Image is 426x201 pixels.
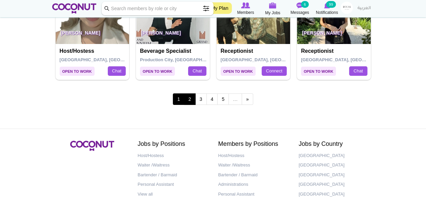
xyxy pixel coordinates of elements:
[184,93,196,105] a: 2
[326,1,336,8] small: 99
[324,2,330,8] img: Notifications
[242,93,253,105] a: next ›
[206,93,218,105] a: 4
[232,2,259,16] a: Browse Members Members
[136,25,210,44] p: [PERSON_NAME]
[218,180,289,189] a: Administrations
[60,67,95,76] span: Open to Work
[241,2,250,8] img: Browse Members
[221,67,256,76] span: Open to Work
[140,57,222,62] span: Production City, [GEOGRAPHIC_DATA]
[299,151,369,161] a: [GEOGRAPHIC_DATA]
[138,180,208,189] a: Personal Assistant
[299,170,369,180] a: [GEOGRAPHIC_DATA]
[290,9,309,16] span: Messages
[349,66,367,76] a: Chat
[262,66,287,76] a: Connect
[108,66,126,76] a: Chat
[301,1,308,8] small: 6
[269,2,277,8] img: My Jobs
[208,2,232,14] a: My Plan
[354,2,374,15] a: العربية
[259,2,286,16] a: My Jobs My Jobs
[218,151,289,161] a: Host/Hostess
[301,67,336,76] span: Open to Work
[237,9,254,16] span: Members
[218,160,289,170] a: Waiter /Waitress
[188,66,206,76] a: Chat
[60,57,156,62] span: [GEOGRAPHIC_DATA], [GEOGRAPHIC_DATA]
[138,160,208,170] a: Waiter /Waitress
[140,67,175,76] span: Open to Work
[297,25,371,44] p: [PERSON_NAME]
[195,93,207,105] a: 3
[138,189,208,199] a: View all
[138,151,208,161] a: Host/Hostess
[70,141,114,151] img: Coconut
[217,93,229,105] a: 5
[221,57,317,62] span: [GEOGRAPHIC_DATA], [GEOGRAPHIC_DATA]
[56,25,129,44] p: [PERSON_NAME]
[52,3,97,14] img: Home
[140,48,207,54] h4: Beverage specialist
[286,2,313,16] a: Messages Messages 6
[60,48,127,54] h4: Host/Hostess
[301,57,398,62] span: [GEOGRAPHIC_DATA], [GEOGRAPHIC_DATA]
[102,2,214,15] input: Search members by role or city
[173,93,184,105] span: 1
[218,170,289,180] a: Bartender / Barmaid
[299,160,369,170] a: [GEOGRAPHIC_DATA]
[316,9,338,16] span: Notifications
[218,189,289,199] a: Personal Assistant
[297,2,303,8] img: Messages
[299,141,369,148] h2: Jobs by Country
[138,141,208,148] h2: Jobs by Positions
[299,189,369,199] a: [GEOGRAPHIC_DATA]
[313,2,341,16] a: Notifications Notifications 99
[299,180,369,189] a: [GEOGRAPHIC_DATA]
[138,170,208,180] a: Bartender / Barmaid
[265,9,280,16] span: My Jobs
[301,48,368,54] h4: Receptionist
[218,141,289,148] h2: Members by Positions
[221,48,288,54] h4: Receptionist
[228,93,242,105] span: …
